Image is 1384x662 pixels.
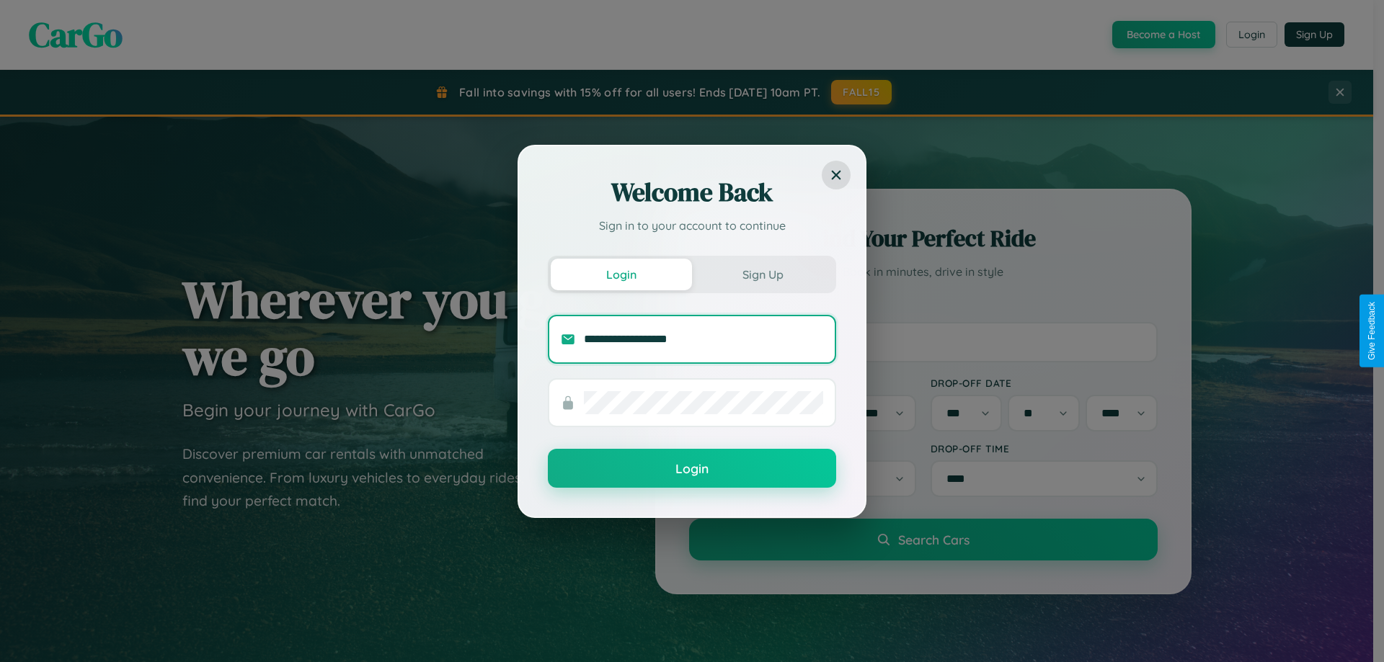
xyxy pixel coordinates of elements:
[551,259,692,290] button: Login
[1367,302,1377,360] div: Give Feedback
[548,175,836,210] h2: Welcome Back
[692,259,833,290] button: Sign Up
[548,217,836,234] p: Sign in to your account to continue
[548,449,836,488] button: Login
